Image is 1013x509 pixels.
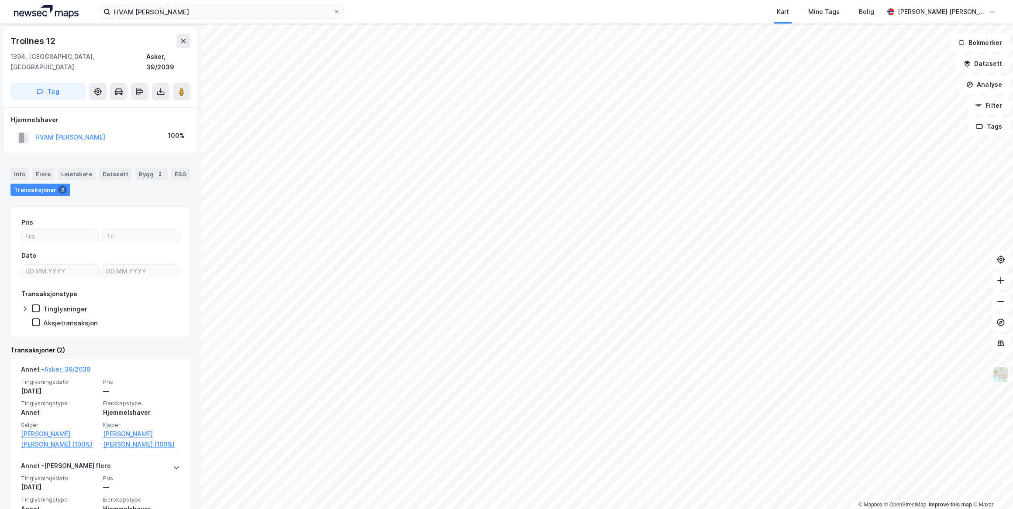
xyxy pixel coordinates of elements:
div: — [103,482,180,492]
a: Mapbox [858,502,882,508]
div: — [103,386,180,396]
span: Tinglysningstype [21,496,98,503]
div: [DATE] [21,482,98,492]
div: Aksjetransaksjon [43,319,98,327]
a: Asker, 39/2039 [44,366,90,373]
div: Trollnes 12 [10,34,57,48]
button: Tags [969,118,1010,135]
div: ESG [171,168,190,180]
span: Pris [103,378,180,386]
img: Z [992,366,1009,383]
div: Annet [21,407,98,418]
a: Improve this map [929,502,972,508]
div: Transaksjonstype [21,289,77,299]
button: Tag [10,83,86,100]
span: Pris [103,475,180,482]
span: Tinglysningstype [21,400,98,407]
div: Leietakere [58,168,96,180]
div: Datasett [99,168,132,180]
span: Eierskapstype [103,496,180,503]
div: Tinglysninger [43,305,87,313]
div: Transaksjoner [10,184,70,196]
button: Analyse [959,76,1010,93]
input: DD.MM.YYYY [22,265,98,278]
div: Bygg [135,168,168,180]
div: Asker, 39/2039 [146,51,190,72]
a: [PERSON_NAME] [PERSON_NAME] (100%) [103,429,180,450]
span: Kjøper [103,421,180,429]
iframe: Chat Widget [969,467,1013,509]
input: Til [103,230,179,243]
button: Bokmerker [951,34,1010,51]
div: Dato [21,250,36,261]
div: Info [10,168,29,180]
div: Annet - [21,364,90,378]
a: [PERSON_NAME] [PERSON_NAME] (100%) [21,429,98,450]
div: [PERSON_NAME] [PERSON_NAME] [898,7,985,17]
div: Kontrollprogram for chat [969,467,1013,509]
div: Mine Tags [808,7,840,17]
button: Datasett [956,55,1010,72]
div: 2 [58,185,67,194]
div: Eiere [32,168,54,180]
div: [DATE] [21,386,98,396]
div: Hjemmelshaver [103,407,180,418]
div: Bolig [859,7,874,17]
div: Hjemmelshaver [11,115,190,125]
input: Søk på adresse, matrikkel, gårdeiere, leietakere eller personer [110,5,333,18]
span: Selger [21,421,98,429]
img: logo.a4113a55bc3d86da70a041830d287a7e.svg [14,5,79,18]
div: 1394, [GEOGRAPHIC_DATA], [GEOGRAPHIC_DATA] [10,51,146,72]
div: Annet - [PERSON_NAME] flere [21,461,111,475]
span: Eierskapstype [103,400,180,407]
input: DD.MM.YYYY [103,265,179,278]
a: OpenStreetMap [884,502,927,508]
div: Kart [777,7,789,17]
div: 2 [155,170,164,178]
div: Pris [21,217,33,228]
button: Filter [968,97,1010,114]
span: Tinglysningsdato [21,475,98,482]
div: 100% [168,130,185,141]
span: Tinglysningsdato [21,378,98,386]
div: Transaksjoner (2) [10,345,190,355]
input: Fra [22,230,98,243]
